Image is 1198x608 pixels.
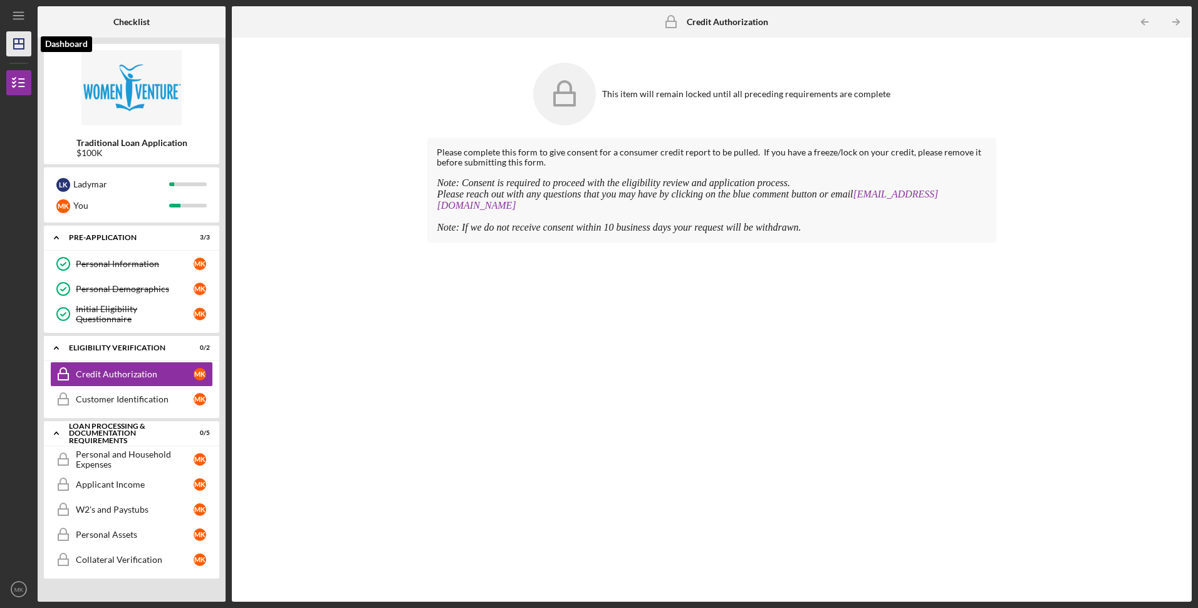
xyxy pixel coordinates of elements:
[194,528,206,541] div: M K
[602,89,890,99] div: This item will remain locked until all preceding requirements are complete
[76,304,194,324] div: Initial Eligibility Questionnaire
[50,251,213,276] a: Personal InformationMK
[50,387,213,412] a: Customer IdentificationMK
[69,234,179,241] div: Pre-Application
[194,478,206,491] div: M K
[194,283,206,295] div: M K
[73,195,169,216] div: You
[194,308,206,320] div: M K
[44,50,219,125] img: Product logo
[76,555,194,565] div: Collateral Verification
[187,344,210,352] div: 0 / 2
[687,17,768,27] b: Credit Authorization
[73,174,169,195] div: Ladymar
[50,472,213,497] a: Applicant IncomeMK
[50,522,213,547] a: Personal AssetsMK
[113,17,150,27] b: Checklist
[437,189,938,211] a: [EMAIL_ADDRESS][DOMAIN_NAME]
[69,422,179,444] div: Loan Processing & Documentation Requirements
[6,577,31,602] button: MK
[194,368,206,380] div: M K
[187,234,210,241] div: 3 / 3
[194,553,206,566] div: M K
[50,276,213,301] a: Personal DemographicsMK
[50,301,213,327] a: Initial Eligibility QuestionnaireMK
[76,148,187,158] div: $100K
[76,530,194,540] div: Personal Assets
[194,453,206,466] div: M K
[437,222,801,233] span: Note: If we do not receive consent within 10 business days your request will be withdrawn.
[76,480,194,490] div: Applicant Income
[194,258,206,270] div: M K
[56,178,70,192] div: L K
[437,189,938,211] span: Please reach out with any questions that you may have by clicking on the blue comment button or e...
[437,147,986,167] div: Please complete this form to give consent for a consumer credit report to be pulled. If you have ...
[76,369,194,379] div: Credit Authorization
[14,586,24,593] text: MK
[50,547,213,572] a: Collateral VerificationMK
[76,505,194,515] div: W2's and Paystubs
[76,138,187,148] b: Traditional Loan Application
[50,447,213,472] a: Personal and Household ExpensesMK
[50,362,213,387] a: Credit AuthorizationMK
[76,284,194,294] div: Personal Demographics
[69,344,179,352] div: Eligibility Verification
[76,449,194,469] div: Personal and Household Expenses
[194,503,206,516] div: M K
[437,177,790,188] span: Note: Consent is required to proceed with the eligibility review and application process.
[50,497,213,522] a: W2's and PaystubsMK
[194,393,206,406] div: M K
[187,429,210,437] div: 0 / 5
[56,199,70,213] div: M K
[76,259,194,269] div: Personal Information
[76,394,194,404] div: Customer Identification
